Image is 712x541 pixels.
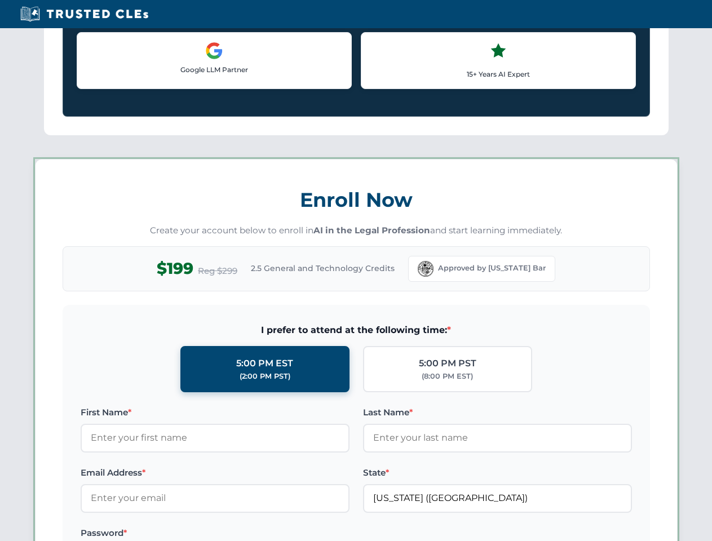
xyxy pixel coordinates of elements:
div: 5:00 PM PST [419,356,476,371]
label: Last Name [363,406,632,419]
div: (2:00 PM PST) [240,371,290,382]
p: Google LLM Partner [86,64,342,75]
span: I prefer to attend at the following time: [81,323,632,338]
label: First Name [81,406,350,419]
img: Google [205,42,223,60]
span: 2.5 General and Technology Credits [251,262,395,274]
span: Reg $299 [198,264,237,278]
img: Trusted CLEs [17,6,152,23]
input: Florida (FL) [363,484,632,512]
img: Florida Bar [418,261,434,277]
div: 5:00 PM EST [236,356,293,371]
p: Create your account below to enroll in and start learning immediately. [63,224,650,237]
input: Enter your last name [363,424,632,452]
span: Approved by [US_STATE] Bar [438,263,546,274]
p: 15+ Years AI Expert [370,69,626,79]
label: Email Address [81,466,350,480]
div: (8:00 PM EST) [422,371,473,382]
strong: AI in the Legal Profession [313,225,430,236]
label: State [363,466,632,480]
input: Enter your first name [81,424,350,452]
h3: Enroll Now [63,182,650,218]
label: Password [81,526,350,540]
span: $199 [157,256,193,281]
input: Enter your email [81,484,350,512]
